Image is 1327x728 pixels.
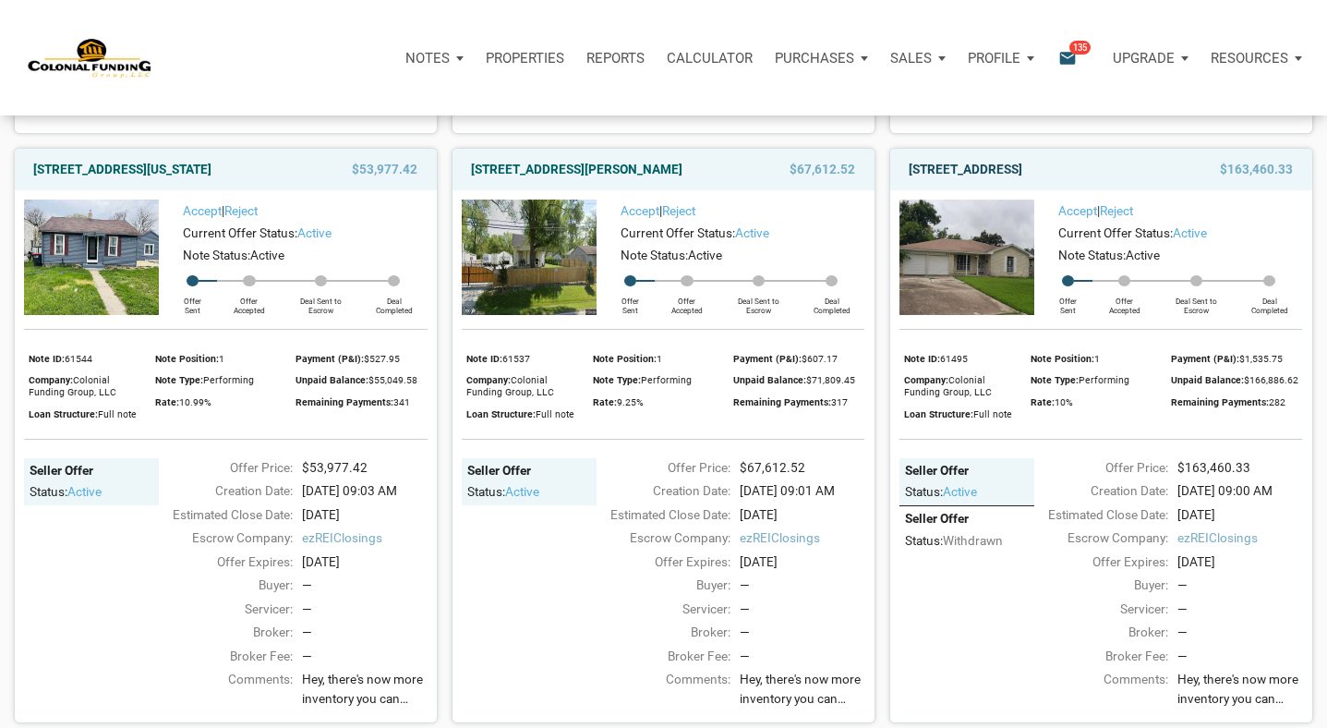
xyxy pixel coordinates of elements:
[462,200,596,314] img: 576457
[150,458,293,477] div: Offer Price:
[293,481,436,500] div: [DATE] 09:03 AM
[968,50,1020,67] p: Profile
[466,353,502,365] span: Note ID:
[621,248,688,262] span: Note Status:
[806,374,855,386] span: $71,809.45
[733,396,831,408] span: Remaining Payments:
[405,50,450,67] p: Notes
[957,30,1045,86] button: Profile
[505,484,539,499] span: active
[1044,30,1102,86] button: email135
[24,200,158,314] img: 576121
[943,533,1003,548] span: withdrawn
[475,30,575,86] a: Properties
[150,552,293,571] div: Offer Expires:
[1200,30,1313,86] a: Resources
[1244,374,1298,386] span: $166,886.62
[1168,552,1311,571] div: [DATE]
[587,576,730,594] div: Buyer:
[466,374,511,386] span: Company:
[293,458,436,477] div: $53,977.42
[1269,396,1285,408] span: 282
[1079,374,1129,386] span: Performing
[29,408,98,420] span: Loan Structure:
[150,623,293,641] div: Broker:
[740,649,750,663] span: —
[730,505,874,524] div: [DATE]
[352,158,417,180] span: $53,977.42
[1177,623,1302,641] div: —
[183,225,297,240] span: Current Offer Status:
[155,374,203,386] span: Note Type:
[302,576,427,594] div: —
[302,600,427,618] div: —
[1168,481,1311,500] div: [DATE] 09:00 AM
[536,408,574,420] span: Full note
[587,552,730,571] div: Offer Expires:
[250,248,284,262] span: Active
[1173,225,1207,240] span: active
[740,528,864,547] span: ezREIClosings
[890,50,932,67] p: Sales
[29,353,65,365] span: Note ID:
[740,623,864,641] div: —
[1177,649,1188,663] span: —
[575,30,656,86] button: Reports
[904,353,940,365] span: Note ID:
[587,600,730,618] div: Servicer:
[586,50,645,67] p: Reports
[733,374,806,386] span: Unpaid Balance:
[1058,203,1133,218] span: |
[150,600,293,618] div: Servicer:
[393,396,410,408] span: 341
[168,286,218,314] div: Offer Sent
[67,484,102,499] span: active
[30,484,67,499] span: Status:
[1025,600,1168,618] div: Servicer:
[1156,286,1236,314] div: Deal Sent to Escrow
[65,353,92,365] span: 61544
[150,505,293,524] div: Estimated Close Date:
[224,203,258,218] a: Reject
[617,396,644,408] span: 9.25%
[1092,286,1156,314] div: Offer Accepted
[1025,623,1168,641] div: Broker:
[1100,203,1133,218] a: Reject
[1025,552,1168,571] div: Offer Expires:
[1171,396,1269,408] span: Remaining Payments:
[764,30,879,86] button: Purchases
[1055,396,1073,408] span: 10%
[587,670,730,712] div: Comments:
[1171,374,1244,386] span: Unpaid Balance:
[302,670,427,708] span: Hey, there's now more inventory you can check out, with something for pretty much any investing s...
[775,50,854,67] p: Purchases
[1094,353,1100,365] span: 1
[904,374,948,386] span: Company:
[98,408,137,420] span: Full note
[1031,396,1055,408] span: Rate:
[593,353,657,365] span: Note Position:
[30,463,154,479] div: Seller Offer
[790,158,855,180] span: $67,612.52
[293,505,436,524] div: [DATE]
[29,374,116,398] span: Colonial Funding Group, LLC
[740,576,864,594] div: —
[587,458,730,477] div: Offer Price:
[1177,600,1302,618] div: —
[1025,647,1168,665] div: Broker Fee:
[219,353,224,365] span: 1
[662,203,695,218] a: Reject
[641,374,692,386] span: Performing
[730,458,874,477] div: $67,612.52
[467,484,505,499] span: Status:
[1069,40,1091,55] span: 135
[1177,576,1302,594] div: —
[1239,353,1283,365] span: $1,535.75
[1058,248,1126,262] span: Note Status:
[1102,30,1200,86] button: Upgrade
[1031,353,1094,365] span: Note Position:
[587,505,730,524] div: Estimated Close Date:
[831,396,848,408] span: 317
[150,528,293,547] div: Escrow Company:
